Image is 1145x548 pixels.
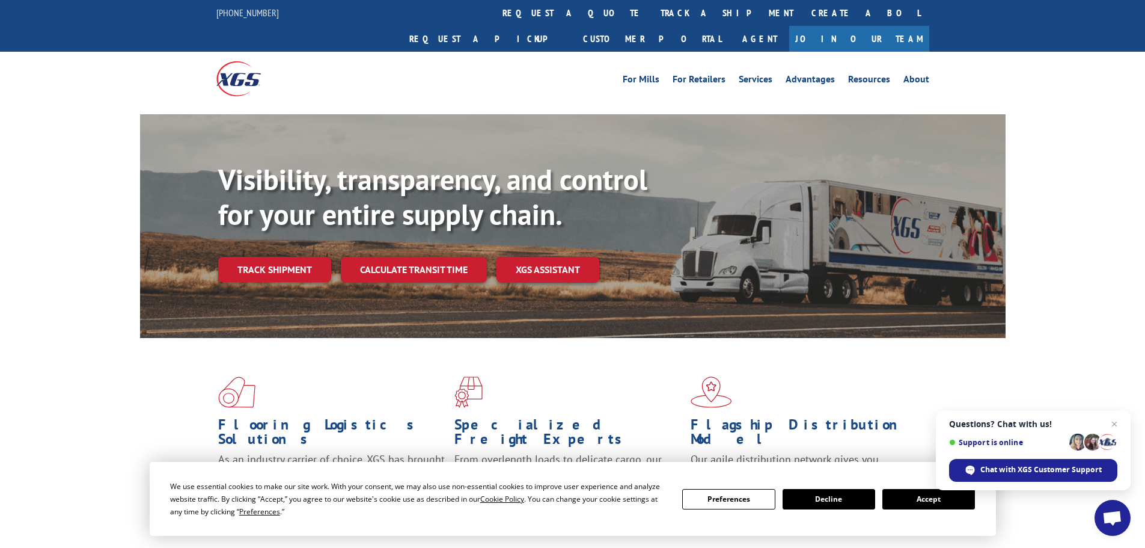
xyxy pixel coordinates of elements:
span: Preferences [239,506,280,517]
h1: Specialized Freight Experts [454,417,682,452]
button: Preferences [682,489,775,510]
span: As an industry carrier of choice, XGS has brought innovation and dedication to flooring logistics... [218,452,445,495]
a: For Mills [623,75,659,88]
div: Chat with XGS Customer Support [949,459,1117,482]
div: Cookie Consent Prompt [150,462,996,536]
span: Close chat [1107,417,1122,431]
a: Agent [730,26,789,52]
div: We use essential cookies to make our site work. With your consent, we may also use non-essential ... [170,480,668,518]
img: xgs-icon-focused-on-flooring-red [454,377,483,408]
button: Decline [783,489,875,510]
a: Customer Portal [574,26,730,52]
a: Advantages [786,75,835,88]
a: Join Our Team [789,26,929,52]
a: [PHONE_NUMBER] [216,7,279,19]
button: Accept [882,489,975,510]
img: xgs-icon-flagship-distribution-model-red [691,377,732,408]
h1: Flagship Distribution Model [691,417,918,452]
b: Visibility, transparency, and control for your entire supply chain. [218,161,647,233]
a: Resources [848,75,890,88]
a: About [903,75,929,88]
span: Our agile distribution network gives you nationwide inventory management on demand. [691,452,912,481]
a: Request a pickup [400,26,574,52]
a: Services [739,75,772,88]
span: Support is online [949,438,1065,447]
a: For Retailers [673,75,725,88]
div: Open chat [1095,500,1131,536]
span: Cookie Policy [480,494,524,504]
span: Questions? Chat with us! [949,419,1117,429]
a: XGS ASSISTANT [496,257,599,283]
p: From overlength loads to delicate cargo, our experienced staff knows the best way to move your fr... [454,452,682,506]
img: xgs-icon-total-supply-chain-intelligence-red [218,377,255,408]
a: Calculate transit time [341,257,487,283]
a: Track shipment [218,257,331,282]
span: Chat with XGS Customer Support [980,464,1102,475]
h1: Flooring Logistics Solutions [218,417,445,452]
